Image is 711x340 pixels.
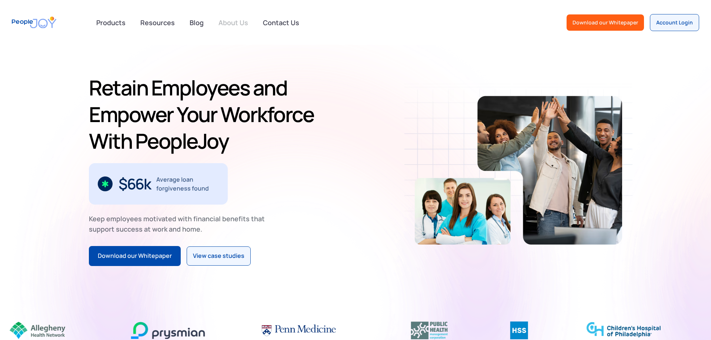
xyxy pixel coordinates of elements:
[98,251,172,261] div: Download our Whitepaper
[258,14,304,31] a: Contact Us
[656,19,693,26] div: Account Login
[567,14,644,31] a: Download our Whitepaper
[650,14,699,31] a: Account Login
[573,19,638,26] div: Download our Whitepaper
[187,246,251,266] a: View case studies
[415,178,511,245] img: Retain-Employees-PeopleJoy
[193,251,244,261] div: View case studies
[89,74,352,154] h1: Retain Employees and Empower Your Workforce With PeopleJoy
[89,163,228,205] div: 2 / 3
[12,12,56,33] a: home
[477,96,622,245] img: Retain-Employees-PeopleJoy
[118,178,150,190] div: $66k
[185,14,208,31] a: Blog
[136,14,179,31] a: Resources
[92,15,130,30] div: Products
[214,14,253,31] a: About Us
[156,175,219,193] div: Average loan forgiveness found
[89,213,271,234] div: Keep employees motivated with financial benefits that support success at work and home.
[89,246,181,266] a: Download our Whitepaper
